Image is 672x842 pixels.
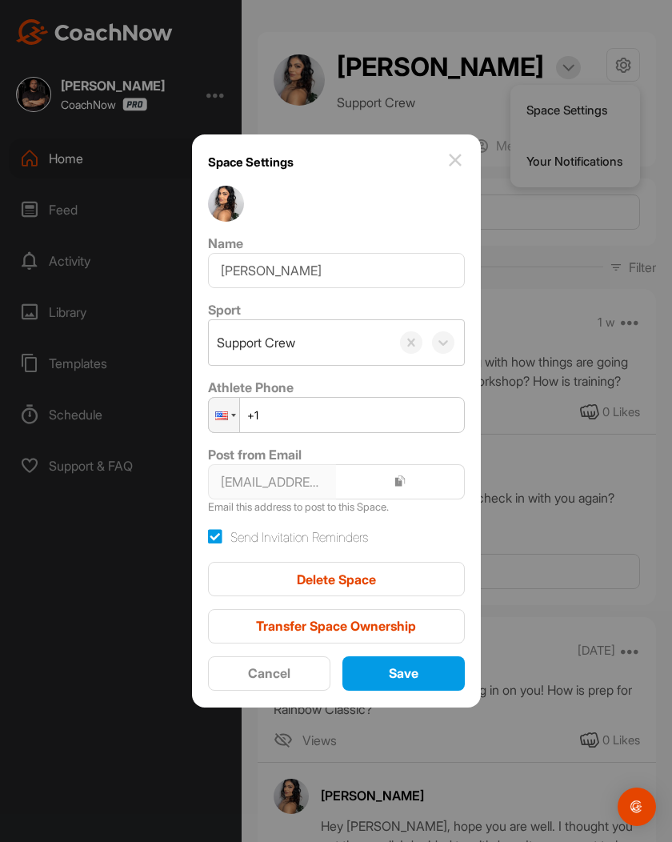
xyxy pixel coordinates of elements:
label: Send Invitation Reminders [208,527,368,547]
button: Transfer Space Ownership [208,609,465,644]
button: Save [342,656,465,691]
img: close [446,150,465,170]
p: Email this address to post to this Space. [208,499,465,515]
label: Name [208,235,243,251]
div: United States: + 1 [209,398,239,432]
span: Transfer Space Ownership [256,618,416,634]
button: Delete Space [208,562,465,596]
span: Save [389,665,418,681]
label: Post from Email [208,447,302,463]
button: Cancel [208,656,330,691]
input: 1 (702) 123-4567 [208,397,465,433]
div: Support Crew [217,333,295,352]
span: Delete Space [297,571,376,587]
label: Athlete Phone [208,379,294,395]
span: Cancel [248,665,290,681]
label: Sport [208,302,241,318]
div: Open Intercom Messenger [618,788,656,826]
img: team [208,186,244,222]
h1: Space Settings [208,150,294,174]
